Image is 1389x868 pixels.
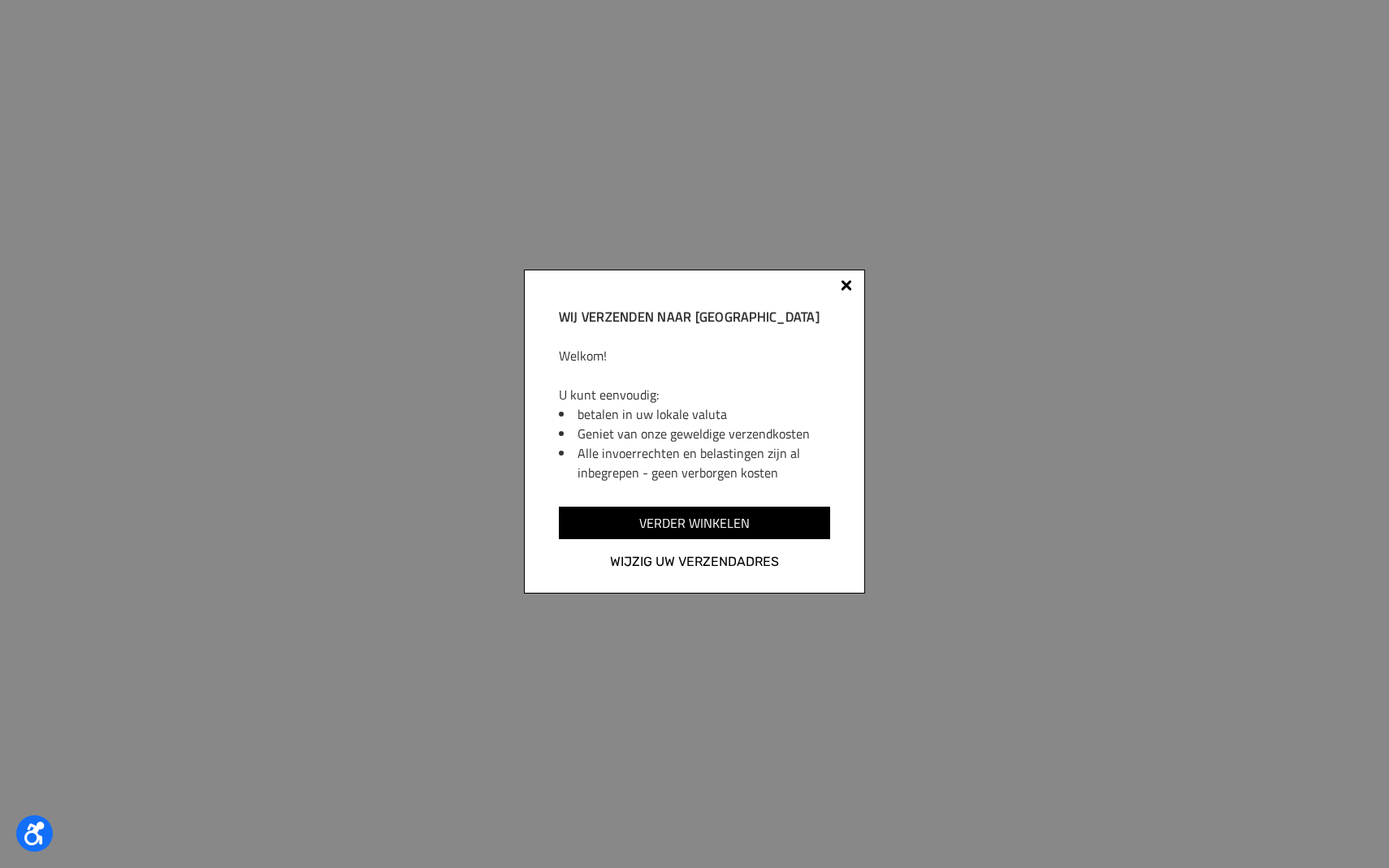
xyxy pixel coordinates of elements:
[578,404,830,424] li: betalen in uw lokale valuta
[578,443,830,482] li: Alle invoerrechten en belastingen zijn al inbegrepen - geen verborgen kosten
[1167,763,1382,840] iframe: Tidio Chat
[578,424,830,443] li: Geniet van onze geweldige verzendkosten
[559,551,830,572] a: Wijzig uw verzendadres
[559,307,830,326] h2: Wij verzenden naar [GEOGRAPHIC_DATA]
[559,385,830,404] p: U kunt eenvoudig:
[559,507,830,539] input: Verder winkelen
[559,346,830,365] p: Welkom!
